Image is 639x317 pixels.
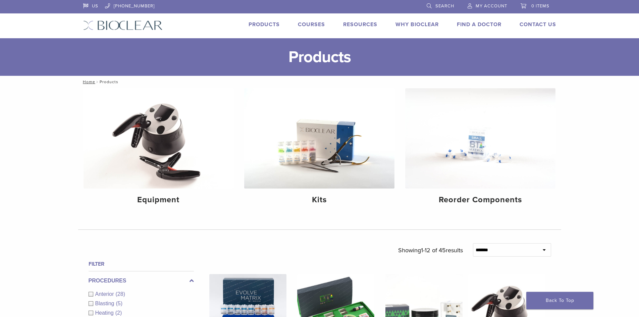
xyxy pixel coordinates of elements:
a: Home [81,80,95,84]
nav: Products [78,76,561,88]
a: Why Bioclear [395,21,439,28]
a: Back To Top [526,292,593,309]
span: / [95,80,100,84]
a: Contact Us [520,21,556,28]
span: Blasting [95,301,116,306]
h4: Equipment [89,194,228,206]
span: Search [435,3,454,9]
a: Reorder Components [405,88,555,210]
span: 1-12 of 45 [421,247,446,254]
img: Kits [244,88,394,189]
span: (5) [116,301,122,306]
a: Courses [298,21,325,28]
p: Showing results [398,243,463,257]
img: Equipment [84,88,234,189]
a: Resources [343,21,377,28]
span: (2) [115,310,122,316]
span: 0 items [531,3,549,9]
span: Heating [95,310,115,316]
a: Products [249,21,280,28]
label: Procedures [89,277,194,285]
span: (28) [116,291,125,297]
a: Kits [244,88,394,210]
img: Reorder Components [405,88,555,189]
h4: Reorder Components [411,194,550,206]
span: My Account [476,3,507,9]
a: Equipment [84,88,234,210]
img: Bioclear [83,20,163,30]
span: Anterior [95,291,116,297]
a: Find A Doctor [457,21,501,28]
h4: Kits [250,194,389,206]
h4: Filter [89,260,194,268]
